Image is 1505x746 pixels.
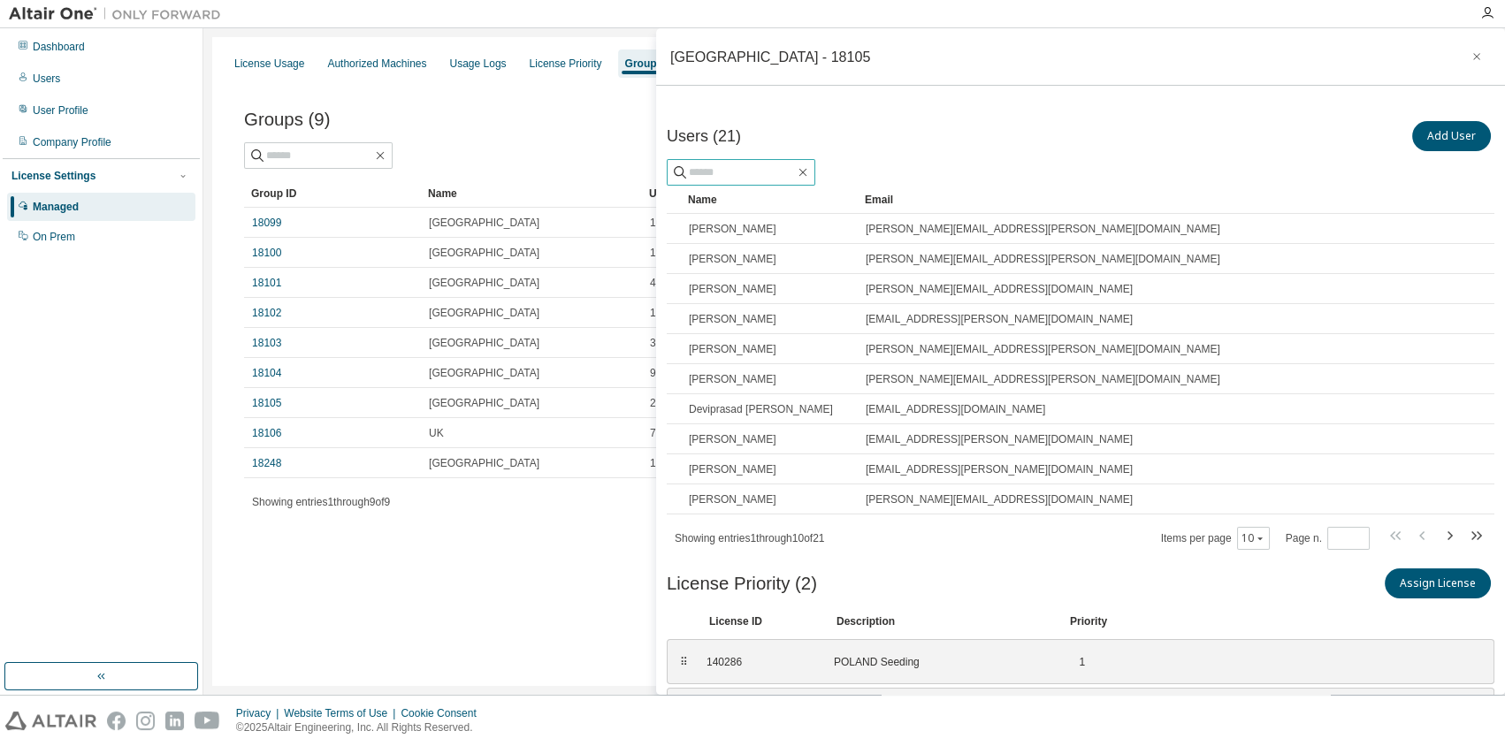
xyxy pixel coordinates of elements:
button: Assign License [1385,568,1491,598]
div: Website Terms of Use [284,706,401,720]
img: altair_logo.svg [5,712,96,730]
span: [EMAIL_ADDRESS][PERSON_NAME][DOMAIN_NAME] [866,432,1133,446]
a: 18099 [252,216,281,230]
span: [PERSON_NAME][EMAIL_ADDRESS][PERSON_NAME][DOMAIN_NAME] [866,252,1220,266]
div: License Settings [11,169,95,183]
img: youtube.svg [195,712,220,730]
span: Page n. [1286,527,1370,550]
span: 21 [650,396,661,410]
img: linkedin.svg [165,712,184,730]
span: Items per page [1161,527,1270,550]
span: 72 [650,426,661,440]
span: [PERSON_NAME][EMAIL_ADDRESS][DOMAIN_NAME] [866,282,1133,296]
span: [GEOGRAPHIC_DATA] [429,336,539,350]
span: [PERSON_NAME] [689,342,776,356]
span: [PERSON_NAME] [689,372,776,386]
span: [PERSON_NAME][EMAIL_ADDRESS][PERSON_NAME][DOMAIN_NAME] [866,222,1220,236]
span: [GEOGRAPHIC_DATA] [429,366,539,380]
span: [PERSON_NAME] [689,252,776,266]
span: [PERSON_NAME] [689,312,776,326]
div: User Profile [33,103,88,118]
span: [GEOGRAPHIC_DATA] [429,216,539,230]
div: License Usage [234,57,304,71]
div: Name [428,179,635,208]
span: License Priority (2) [667,574,817,594]
span: [PERSON_NAME] [689,432,776,446]
div: ⠿ [678,655,689,669]
div: Dashboard [33,40,85,54]
div: Users [649,179,1415,208]
span: Groups (9) [244,110,330,130]
a: 18103 [252,336,281,350]
span: [PERSON_NAME][EMAIL_ADDRESS][DOMAIN_NAME] [866,492,1133,506]
span: [PERSON_NAME] [689,222,776,236]
div: Description [837,614,1049,628]
span: 109 [650,306,668,320]
p: © 2025 Altair Engineering, Inc. All Rights Reserved. [236,720,487,735]
div: Users [33,72,60,86]
div: Usage Logs [449,57,506,71]
div: POLAND Seeding [834,655,1046,669]
span: [EMAIL_ADDRESS][PERSON_NAME][DOMAIN_NAME] [866,462,1133,476]
div: Groups [625,57,663,71]
div: Company Profile [33,135,111,149]
a: 18104 [252,366,281,380]
span: [PERSON_NAME] [689,492,776,506]
div: Priority [1070,614,1107,628]
div: 140286 [707,655,813,669]
span: Showing entries 1 through 9 of 9 [252,496,390,508]
img: instagram.svg [136,712,155,730]
a: 18100 [252,246,281,260]
div: License Priority [530,57,602,71]
span: 1 [650,456,656,470]
span: UK [429,426,444,440]
span: Deviprasad [PERSON_NAME] [689,402,833,416]
div: Name [688,186,851,214]
div: On Prem [33,230,75,244]
div: License ID [709,614,815,628]
span: [PERSON_NAME][EMAIL_ADDRESS][PERSON_NAME][DOMAIN_NAME] [866,342,1220,356]
div: Group ID [251,179,414,208]
span: [EMAIL_ADDRESS][DOMAIN_NAME] [866,402,1045,416]
span: 44 [650,276,661,290]
a: 18102 [252,306,281,320]
span: [GEOGRAPHIC_DATA] [429,246,539,260]
span: [GEOGRAPHIC_DATA] [429,456,539,470]
span: [PERSON_NAME] [689,462,776,476]
div: Authorized Machines [327,57,426,71]
a: 18106 [252,426,281,440]
span: [EMAIL_ADDRESS][PERSON_NAME][DOMAIN_NAME] [866,312,1133,326]
div: Managed [33,200,79,214]
span: [PERSON_NAME] [689,282,776,296]
span: 9 [650,366,656,380]
span: Users (21) [667,127,741,146]
div: Email [865,186,1441,214]
span: 163 [650,216,668,230]
a: 18248 [252,456,281,470]
div: 1 [1067,655,1085,669]
span: [PERSON_NAME][EMAIL_ADDRESS][PERSON_NAME][DOMAIN_NAME] [866,372,1220,386]
span: 3 [650,336,656,350]
span: [GEOGRAPHIC_DATA] [429,396,539,410]
span: 18 [650,246,661,260]
a: 18105 [252,396,281,410]
div: [GEOGRAPHIC_DATA] - 18105 [670,49,870,64]
div: Privacy [236,706,284,720]
img: facebook.svg [107,712,126,730]
button: 10 [1241,531,1265,545]
a: 18101 [252,276,281,290]
img: Altair One [9,5,230,23]
button: Add User [1412,121,1491,151]
span: Showing entries 1 through 10 of 21 [675,532,825,544]
span: [GEOGRAPHIC_DATA] [429,306,539,320]
span: [GEOGRAPHIC_DATA] [429,276,539,290]
div: Cookie Consent [401,706,486,720]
